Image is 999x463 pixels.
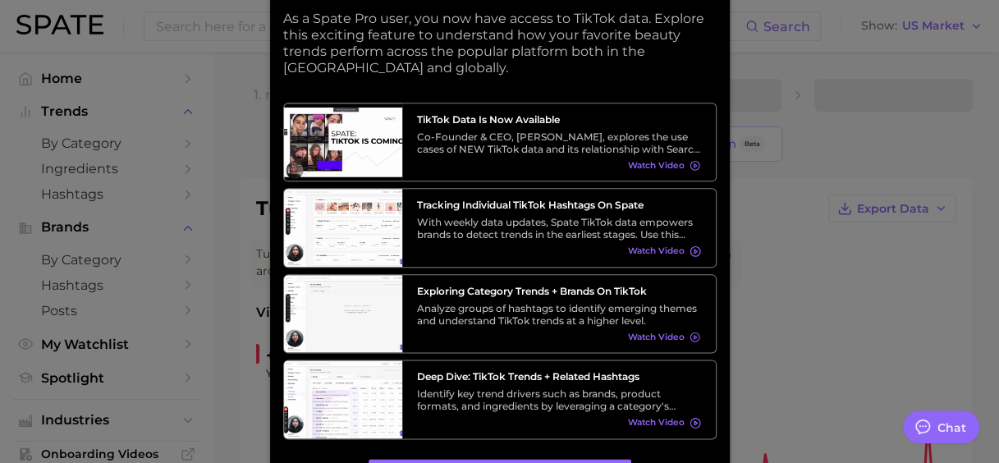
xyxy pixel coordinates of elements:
a: Deep Dive: TikTok Trends + Related HashtagsIdentify key trend drivers such as brands, product for... [283,360,717,439]
span: Watch Video [628,160,685,171]
div: Co-Founder & CEO, [PERSON_NAME], explores the use cases of NEW TikTok data and its relationship w... [417,131,701,155]
a: Exploring Category Trends + Brands on TikTokAnalyze groups of hashtags to identify emerging theme... [283,274,717,354]
span: Watch Video [628,332,685,342]
a: TikTok data is now availableCo-Founder & CEO, [PERSON_NAME], explores the use cases of NEW TikTok... [283,103,717,182]
div: With weekly data updates, Spate TikTok data empowers brands to detect trends in the earliest stag... [417,216,701,241]
h3: Tracking Individual TikTok Hashtags on Spate [417,199,701,211]
div: Analyze groups of hashtags to identify emerging themes and understand TikTok trends at a higher l... [417,302,701,327]
a: Tracking Individual TikTok Hashtags on SpateWith weekly data updates, Spate TikTok data empowers ... [283,188,717,268]
span: Watch Video [628,246,685,257]
h3: Deep Dive: TikTok Trends + Related Hashtags [417,370,701,383]
h3: Exploring Category Trends + Brands on TikTok [417,285,701,297]
p: As a Spate Pro user, you now have access to TikTok data. Explore this exciting feature to underst... [283,11,717,76]
div: Identify key trend drivers such as brands, product formats, and ingredients by leveraging a categ... [417,387,701,412]
h3: TikTok data is now available [417,113,701,126]
span: Watch Video [628,418,685,429]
